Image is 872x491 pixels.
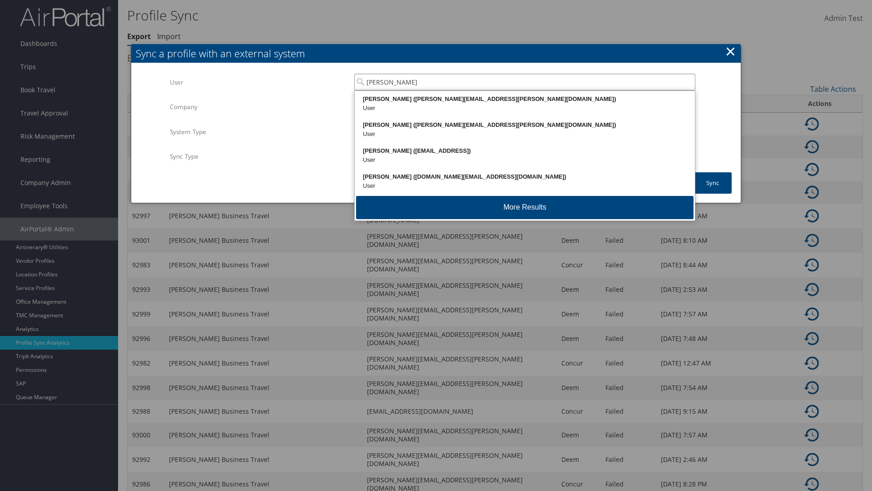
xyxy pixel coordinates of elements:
label: User [170,74,347,91]
label: Company [170,98,347,115]
label: Sync Type [170,148,347,165]
label: System Type [170,123,347,140]
button: Sync [694,172,732,194]
div: User [356,155,694,165]
div: [PERSON_NAME] ([PERSON_NAME][EMAIL_ADDRESS][PERSON_NAME][DOMAIN_NAME]) [356,120,694,130]
div: Sync a profile with an external system [136,46,741,60]
button: More Results [356,196,694,219]
div: [PERSON_NAME] ([EMAIL_ADDRESS]) [356,146,694,155]
div: [PERSON_NAME] ([PERSON_NAME][EMAIL_ADDRESS][PERSON_NAME][DOMAIN_NAME]) [356,95,694,104]
div: User [356,181,694,190]
div: User [356,130,694,139]
button: × [725,42,736,60]
div: [PERSON_NAME] ([DOMAIN_NAME][EMAIL_ADDRESS][DOMAIN_NAME]) [356,172,694,181]
div: User [356,104,694,113]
